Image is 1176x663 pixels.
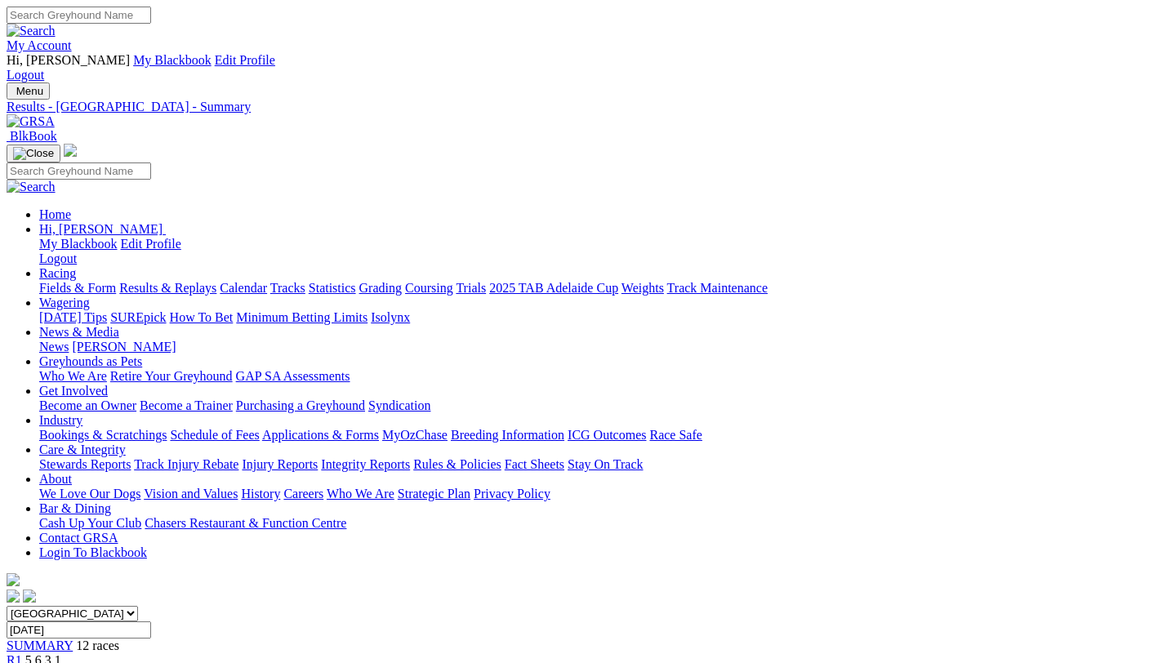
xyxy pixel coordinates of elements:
[7,639,73,652] a: SUMMARY
[39,340,69,354] a: News
[64,144,77,157] img: logo-grsa-white.png
[505,457,564,471] a: Fact Sheets
[39,340,1169,354] div: News & Media
[262,428,379,442] a: Applications & Forms
[451,428,564,442] a: Breeding Information
[382,428,448,442] a: MyOzChase
[39,531,118,545] a: Contact GRSA
[456,281,486,295] a: Trials
[39,222,166,236] a: Hi, [PERSON_NAME]
[134,457,238,471] a: Track Injury Rebate
[321,457,410,471] a: Integrity Reports
[39,310,107,324] a: [DATE] Tips
[39,369,107,383] a: Who We Are
[39,516,141,530] a: Cash Up Your Club
[110,369,233,383] a: Retire Your Greyhound
[170,310,234,324] a: How To Bet
[241,487,280,501] a: History
[7,53,1169,82] div: My Account
[39,516,1169,531] div: Bar & Dining
[649,428,702,442] a: Race Safe
[236,398,365,412] a: Purchasing a Greyhound
[368,398,430,412] a: Syndication
[327,487,394,501] a: Who We Are
[39,457,131,471] a: Stewards Reports
[170,428,259,442] a: Schedule of Fees
[39,472,72,486] a: About
[309,281,356,295] a: Statistics
[7,162,151,180] input: Search
[39,457,1169,472] div: Care & Integrity
[568,457,643,471] a: Stay On Track
[39,251,77,265] a: Logout
[39,369,1169,384] div: Greyhounds as Pets
[489,281,618,295] a: 2025 TAB Adelaide Cup
[39,501,111,515] a: Bar & Dining
[236,369,350,383] a: GAP SA Assessments
[39,237,1169,266] div: Hi, [PERSON_NAME]
[39,281,116,295] a: Fields & Form
[7,145,60,162] button: Toggle navigation
[39,237,118,251] a: My Blackbook
[667,281,768,295] a: Track Maintenance
[39,222,163,236] span: Hi, [PERSON_NAME]
[7,621,151,639] input: Select date
[39,487,140,501] a: We Love Our Dogs
[39,266,76,280] a: Racing
[270,281,305,295] a: Tracks
[220,281,267,295] a: Calendar
[7,114,55,129] img: GRSA
[110,310,166,324] a: SUREpick
[39,281,1169,296] div: Racing
[39,354,142,368] a: Greyhounds as Pets
[76,639,119,652] span: 12 races
[145,516,346,530] a: Chasers Restaurant & Function Centre
[359,281,402,295] a: Grading
[13,147,54,160] img: Close
[121,237,181,251] a: Edit Profile
[283,487,323,501] a: Careers
[39,325,119,339] a: News & Media
[144,487,238,501] a: Vision and Values
[39,310,1169,325] div: Wagering
[474,487,550,501] a: Privacy Policy
[7,24,56,38] img: Search
[7,82,50,100] button: Toggle navigation
[621,281,664,295] a: Weights
[39,545,147,559] a: Login To Blackbook
[140,398,233,412] a: Become a Trainer
[236,310,367,324] a: Minimum Betting Limits
[7,129,57,143] a: BlkBook
[398,487,470,501] a: Strategic Plan
[7,573,20,586] img: logo-grsa-white.png
[568,428,646,442] a: ICG Outcomes
[23,590,36,603] img: twitter.svg
[371,310,410,324] a: Isolynx
[7,180,56,194] img: Search
[39,296,90,309] a: Wagering
[39,398,1169,413] div: Get Involved
[7,590,20,603] img: facebook.svg
[39,413,82,427] a: Industry
[215,53,275,67] a: Edit Profile
[39,487,1169,501] div: About
[39,384,108,398] a: Get Involved
[16,85,43,97] span: Menu
[39,443,126,456] a: Care & Integrity
[39,207,71,221] a: Home
[119,281,216,295] a: Results & Replays
[242,457,318,471] a: Injury Reports
[7,53,130,67] span: Hi, [PERSON_NAME]
[413,457,501,471] a: Rules & Policies
[7,38,72,52] a: My Account
[39,398,136,412] a: Become an Owner
[72,340,176,354] a: [PERSON_NAME]
[10,129,57,143] span: BlkBook
[7,7,151,24] input: Search
[133,53,212,67] a: My Blackbook
[7,100,1169,114] a: Results - [GEOGRAPHIC_DATA] - Summary
[7,68,44,82] a: Logout
[39,428,1169,443] div: Industry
